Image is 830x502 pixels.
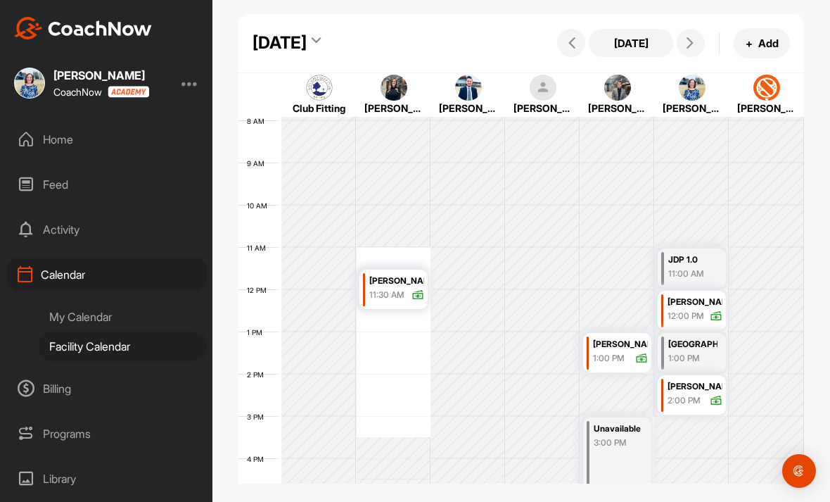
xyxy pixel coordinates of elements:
[53,86,149,98] div: CoachNow
[593,352,625,365] div: 1:00 PM
[668,252,717,268] div: JDP 1.0
[253,30,307,56] div: [DATE]
[8,257,206,292] div: Calendar
[14,17,152,39] img: CoachNow
[734,28,790,58] button: +Add
[737,101,796,115] div: [PERSON_NAME]
[746,36,753,51] span: +
[108,86,149,98] img: CoachNow acadmey
[8,167,206,202] div: Feed
[238,370,278,379] div: 2 PM
[364,101,423,115] div: [PERSON_NAME]
[594,421,643,437] div: Unavailable
[8,371,206,406] div: Billing
[369,273,424,289] div: [PERSON_NAME]
[238,455,278,463] div: 4 PM
[238,201,281,210] div: 10 AM
[53,70,149,81] div: [PERSON_NAME]
[8,416,206,451] div: Programs
[668,337,717,353] div: [GEOGRAPHIC_DATA]
[8,122,206,157] div: Home
[668,394,701,407] div: 2:00 PM
[39,332,206,361] div: Facility Calendar
[668,352,717,365] div: 1:00 PM
[588,101,646,115] div: [PERSON_NAME]
[290,101,348,115] div: Club Fitting
[39,302,206,332] div: My Calendar
[593,337,648,353] div: [PERSON_NAME]
[238,286,281,294] div: 12 PM
[589,29,673,57] button: [DATE]
[668,310,704,322] div: 12:00 PM
[381,75,407,101] img: square_5689d3a39b1c47f5f061efea0511b601.jpg
[14,68,45,99] img: square_59b5951ec70f512c9e4bfc00148ca972.jpg
[238,328,276,337] div: 1 PM
[679,75,705,101] img: square_59b5951ec70f512c9e4bfc00148ca972.jpg
[238,117,279,125] div: 8 AM
[668,294,722,310] div: [PERSON_NAME]
[8,461,206,496] div: Library
[513,101,572,115] div: [PERSON_NAME]
[455,75,482,101] img: square_c24fd1ae86723af2b202bdcaa0a8f4da.jpg
[8,212,206,247] div: Activity
[439,101,497,115] div: [PERSON_NAME]
[238,159,279,168] div: 9 AM
[663,101,721,115] div: [PERSON_NAME]
[668,268,717,280] div: 11:00 AM
[604,75,631,101] img: square_1378129817317b93c9ae9eddd1143670.jpg
[782,454,816,488] div: Open Intercom Messenger
[530,75,556,101] img: square_default-ef6cabf814de5a2bf16c804365e32c732080f9872bdf737d349900a9daf73cf9.png
[369,289,404,301] div: 11:30 AM
[594,437,643,449] div: 3:00 PM
[238,244,280,252] div: 11 AM
[668,379,722,395] div: [PERSON_NAME]
[753,75,780,101] img: square_0c1ed8b6e2276c90c2109add2d0b0545.jpg
[238,413,278,421] div: 3 PM
[306,75,333,101] img: square_674f797dff26e2203457fcb753041a6d.jpg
